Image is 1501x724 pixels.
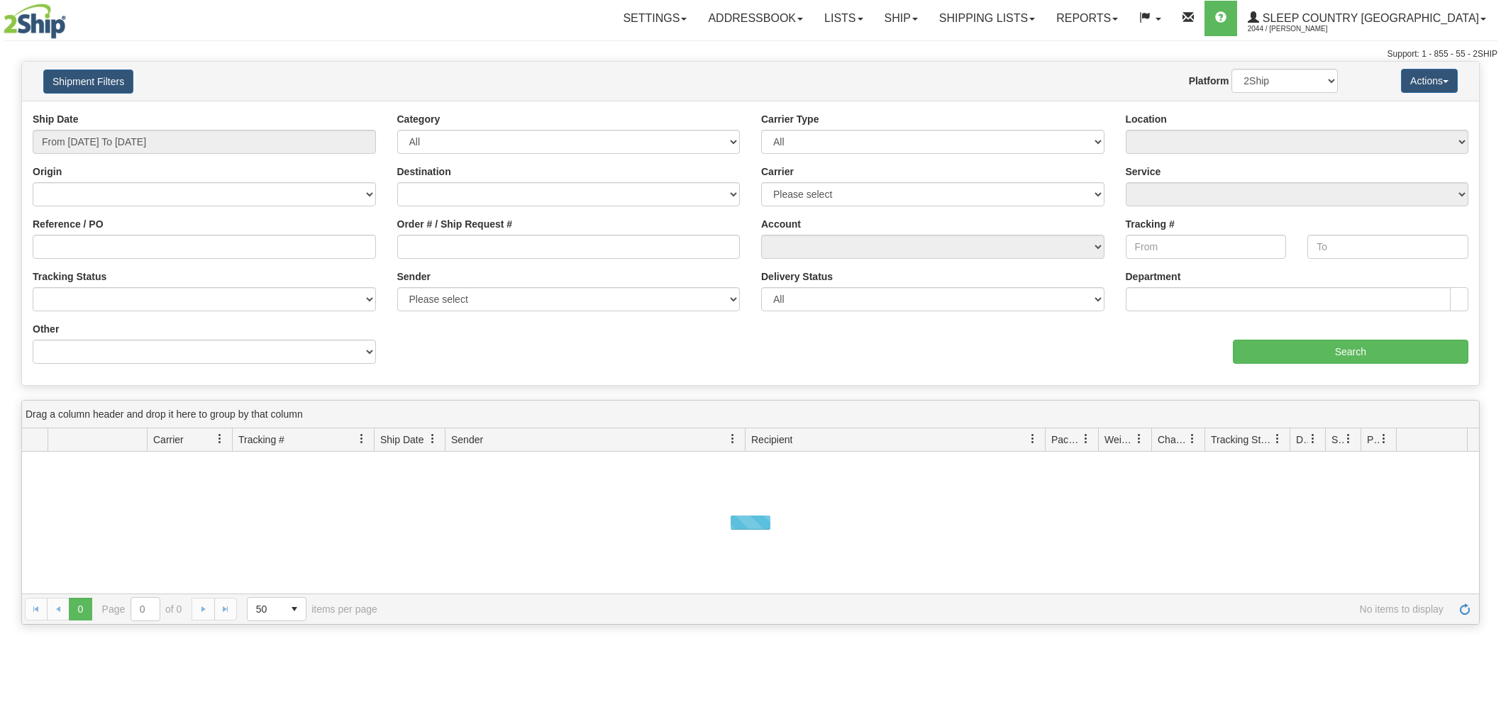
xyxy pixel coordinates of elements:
a: Reports [1046,1,1129,36]
div: grid grouping header [22,401,1479,428]
span: Pickup Status [1367,433,1379,447]
span: 50 [256,602,275,616]
a: Tracking # filter column settings [350,427,374,451]
iframe: chat widget [1468,289,1500,434]
a: Pickup Status filter column settings [1372,427,1396,451]
label: Ship Date [33,112,79,126]
a: Packages filter column settings [1074,427,1098,451]
a: Addressbook [697,1,814,36]
label: Account [761,217,801,231]
label: Tracking # [1126,217,1175,231]
label: Platform [1189,74,1229,88]
a: Ship Date filter column settings [421,427,445,451]
span: Delivery Status [1296,433,1308,447]
label: Delivery Status [761,269,833,284]
label: Category [397,112,441,126]
a: Refresh [1453,598,1476,620]
span: select [283,598,306,620]
button: Actions [1401,69,1458,93]
label: Sender [397,269,431,284]
input: To [1307,235,1468,259]
label: Other [33,322,59,336]
span: 2044 / [PERSON_NAME] [1248,22,1354,36]
label: Location [1126,112,1167,126]
span: Ship Date [380,433,423,447]
span: Recipient [751,433,792,447]
a: Lists [814,1,873,36]
label: Order # / Ship Request # [397,217,513,231]
input: Search [1233,340,1468,364]
a: Carrier filter column settings [208,427,232,451]
span: No items to display [397,603,1444,615]
button: Shipment Filters [43,69,133,94]
span: Charge [1158,433,1187,447]
span: Tracking # [238,433,284,447]
a: Settings [612,1,697,36]
label: Destination [397,165,451,179]
span: Page sizes drop down [247,597,306,621]
span: Carrier [153,433,184,447]
span: Page 0 [69,598,92,620]
label: Department [1126,269,1181,284]
label: Origin [33,165,62,179]
a: Shipping lists [929,1,1046,36]
span: Tracking Status [1211,433,1273,447]
a: Weight filter column settings [1127,427,1151,451]
span: Packages [1051,433,1081,447]
div: Support: 1 - 855 - 55 - 2SHIP [4,48,1497,60]
span: Weight [1104,433,1134,447]
span: items per page [247,597,377,621]
label: Service [1126,165,1161,179]
a: Charge filter column settings [1180,427,1204,451]
a: Shipment Issues filter column settings [1336,427,1361,451]
a: Ship [874,1,929,36]
span: Shipment Issues [1331,433,1344,447]
a: Recipient filter column settings [1021,427,1045,451]
a: Sleep Country [GEOGRAPHIC_DATA] 2044 / [PERSON_NAME] [1237,1,1497,36]
label: Tracking Status [33,269,106,284]
span: Sender [451,433,483,447]
span: Sleep Country [GEOGRAPHIC_DATA] [1259,12,1479,24]
label: Reference / PO [33,217,104,231]
span: Page of 0 [102,597,182,621]
a: Delivery Status filter column settings [1301,427,1325,451]
label: Carrier Type [761,112,819,126]
input: From [1126,235,1287,259]
a: Sender filter column settings [721,427,745,451]
label: Carrier [761,165,794,179]
img: logo2044.jpg [4,4,66,39]
a: Tracking Status filter column settings [1265,427,1290,451]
